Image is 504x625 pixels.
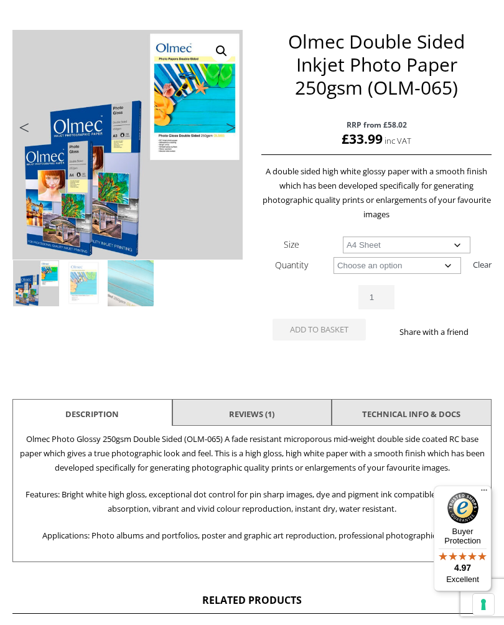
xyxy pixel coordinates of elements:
[434,486,492,591] button: Trusted Shops TrustmarkBuyer Protection4.97Excellent
[284,238,299,250] label: Size
[60,260,106,306] img: Olmec Double Sided Inkjet Photo Paper 250gsm (OLM-065) - Image 2
[275,259,308,271] label: Quantity
[229,403,274,425] a: Reviews (1)
[65,403,119,425] a: Description
[477,486,492,500] button: Menu
[261,30,491,99] h1: Olmec Double Sided Inkjet Photo Paper 250gsm (OLM-065)
[19,432,485,475] p: Olmec Photo Glossy 250gsm Double Sided (OLM-065) A fade resistant microporous mid-weight double s...
[19,529,485,543] p: Applications: Photo albums and portfolios, poster and graphic art reproduction, professional phot...
[13,260,59,306] img: Olmec Double Sided Inkjet Photo Paper 250gsm (OLM-065)
[473,255,492,275] a: Clear options
[406,344,416,354] img: email sharing button
[261,118,491,132] span: RRP from £58.02
[362,403,460,425] a: TECHNICAL INFO & DOCS
[434,527,492,545] p: Buyer Protection
[473,594,494,615] button: Your consent preferences for tracking technologies
[19,487,485,516] p: Features: Bright white high gloss, exceptional dot control for pin sharp images, dye and pigment ...
[108,260,154,306] img: Olmec Double Sided Inkjet Photo Paper 250gsm (OLM-065) - Image 3
[376,344,386,354] img: facebook sharing button
[358,285,394,309] input: Product quantity
[391,344,401,354] img: twitter sharing button
[342,130,383,148] bdi: 33.99
[342,130,349,148] span: £
[434,575,492,585] p: Excellent
[454,563,471,573] span: 4.97
[273,319,366,341] button: Add to basket
[210,40,233,62] a: View full-screen image gallery
[376,325,492,339] p: Share with a friend
[261,164,491,222] p: A double sided high white glossy paper with a smooth finish which has been developed specifically...
[12,593,492,614] h2: Related products
[447,492,478,524] img: Trusted Shops Trustmark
